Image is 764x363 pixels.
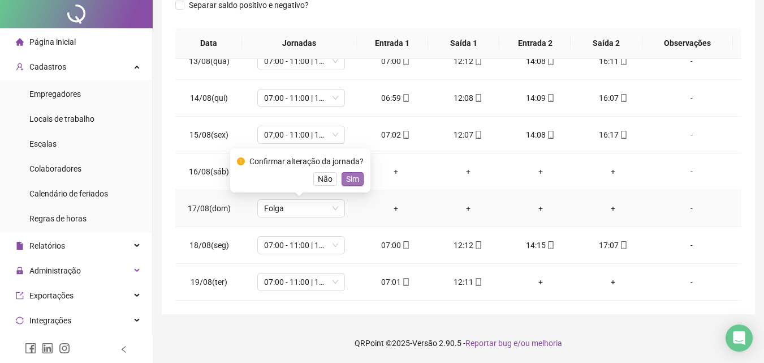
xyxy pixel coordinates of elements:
span: mobile [401,57,410,65]
span: Escalas [29,139,57,148]
th: Observações [642,28,733,59]
span: Empregadores [29,89,81,99]
div: 14:08 [513,55,568,67]
span: Não [318,173,333,185]
span: mobile [473,131,482,139]
span: 14/08(qui) [190,93,228,103]
span: mobile [401,241,410,249]
span: Reportar bug e/ou melhoria [465,339,562,348]
div: Confirmar alteração da jornada? [249,155,364,168]
span: mobile [473,241,482,249]
span: 07:00 - 11:00 | 13:00 - 17:00 [264,237,338,254]
span: mobile [473,94,482,102]
div: + [369,165,423,178]
th: Entrada 2 [499,28,571,59]
th: Entrada 1 [357,28,428,59]
button: Não [313,172,337,186]
span: mobile [473,278,482,286]
span: 07:00 - 11:00 | 13:00 - 16:00 [264,126,338,143]
span: facebook [25,343,36,354]
div: + [441,202,495,215]
span: 16/08(sáb) [189,167,229,176]
span: mobile [546,241,555,249]
span: 15/08(sex) [189,130,228,139]
span: Regras de horas [29,214,87,223]
div: + [586,276,640,288]
span: mobile [473,57,482,65]
div: - [658,202,725,215]
div: 14:08 [513,129,568,141]
div: 12:12 [441,55,495,67]
footer: QRPoint © 2025 - 2.90.5 - [153,323,764,363]
div: 07:00 [369,55,423,67]
th: Saída 1 [428,28,499,59]
span: file [16,242,24,250]
span: 07:00 - 11:00 | 13:00 - 16:00 [264,89,338,106]
span: Sim [346,173,359,185]
span: 17/08(dom) [188,204,231,213]
div: 07:02 [369,129,423,141]
div: 14:09 [513,92,568,104]
span: 07:00 - 11:00 | 13:00 - 16:00 [264,274,338,291]
div: - [658,276,725,288]
th: Data [175,28,242,59]
span: Integrações [29,316,71,325]
span: mobile [619,94,628,102]
span: sync [16,317,24,324]
div: - [658,165,725,178]
div: 16:11 [586,55,640,67]
div: - [658,92,725,104]
span: Cadastros [29,62,66,71]
div: 12:11 [441,276,495,288]
button: Sim [342,172,364,186]
span: 07:00 - 11:00 | 13:00 - 16:00 [264,53,338,70]
span: 19/08(ter) [191,277,227,287]
span: mobile [546,131,555,139]
div: - [658,55,725,67]
span: mobile [619,57,628,65]
span: Folga [264,200,338,217]
span: mobile [546,57,555,65]
th: Saída 2 [571,28,642,59]
div: + [513,165,568,178]
div: - [658,129,725,141]
div: + [513,202,568,215]
div: 16:07 [586,92,640,104]
div: + [369,202,423,215]
span: Relatórios [29,241,65,250]
span: mobile [401,131,410,139]
span: Página inicial [29,37,76,46]
div: 12:08 [441,92,495,104]
span: mobile [619,241,628,249]
div: 06:59 [369,92,423,104]
div: + [586,165,640,178]
span: Colaboradores [29,164,81,173]
span: 13/08(qua) [189,57,230,66]
div: 12:07 [441,129,495,141]
span: Locais de trabalho [29,114,94,123]
span: mobile [401,278,410,286]
div: + [441,165,495,178]
span: Calendário de feriados [29,189,108,198]
div: 17:07 [586,239,640,251]
div: + [513,276,568,288]
span: exclamation-circle [237,157,245,165]
span: instagram [59,343,70,354]
div: + [586,202,640,215]
span: mobile [401,94,410,102]
span: mobile [546,94,555,102]
span: Exportações [29,291,74,300]
div: - [658,239,725,251]
div: 16:17 [586,129,640,141]
span: Observações [651,37,724,49]
div: 14:15 [513,239,568,251]
div: 07:01 [369,276,423,288]
div: 07:00 [369,239,423,251]
div: 12:12 [441,239,495,251]
span: mobile [619,131,628,139]
div: Open Intercom Messenger [726,324,753,352]
th: Jornadas [242,28,357,59]
span: lock [16,267,24,275]
span: home [16,38,24,46]
span: left [120,345,128,353]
